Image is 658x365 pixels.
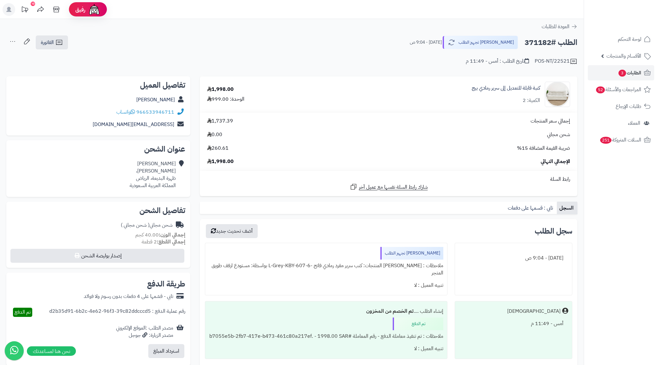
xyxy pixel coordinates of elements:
[531,117,570,125] span: إجمالي سعر المنتجات
[207,145,229,152] span: 260.61
[525,36,577,49] h2: الطلب #371182
[618,70,626,77] span: 3
[618,68,641,77] span: الطلبات
[588,65,654,80] a: الطلبات3
[459,252,568,264] div: [DATE] - 9:04 ص
[588,99,654,114] a: طلبات الإرجاع
[31,2,35,6] div: 10
[541,158,570,165] span: الإجمالي النهائي
[159,231,185,239] strong: إجمالي الوزن:
[116,324,173,339] div: مصدر الطلب :الموقع الإلكتروني
[557,202,577,214] a: السجل
[535,227,572,235] h3: سجل الطلب
[393,318,443,330] div: تم الدفع
[121,222,173,229] div: شحن مجاني
[443,36,518,49] button: [PERSON_NAME] تجهيز الطلب
[600,137,612,144] span: 251
[410,39,442,46] small: [DATE] - 9:04 ص
[618,35,641,44] span: لوحة التحكم
[130,160,176,189] div: [PERSON_NAME] [PERSON_NAME]، ظهرة البديعة، الرياض المملكة العربية السعودية
[121,221,150,229] span: ( شحن مجاني )
[545,82,570,107] img: 1751532069-1-90x90.jpg
[209,260,443,279] div: ملاحظات : [PERSON_NAME] المنتجات: كنب سرير مفرد رمادي فاتح -L-Grey-KBY-607-6 بواسطة: مستودع ارفف ...
[588,116,654,131] a: العملاء
[547,131,570,138] span: شحن مجاني
[359,184,428,191] span: شارك رابط السلة نفسها مع عميل آخر
[209,305,443,318] div: إنشاء الطلب ....
[588,82,654,97] a: المراجعات والأسئلة52
[147,280,185,288] h2: طريقة الدفع
[380,247,443,260] div: [PERSON_NAME] تجهيز الطلب
[628,119,640,128] span: العملاء
[588,32,654,47] a: لوحة التحكم
[466,58,529,65] div: تاريخ الطلب : أمس - 11:49 م
[600,135,641,144] span: السلات المتروكة
[88,3,101,16] img: ai-face.png
[350,183,428,191] a: شارك رابط السلة نفسها مع عميل آخر
[459,318,568,330] div: أمس - 11:49 م
[116,108,135,116] a: واتساب
[207,96,244,103] div: الوحدة: 999.00
[11,145,185,153] h2: عنوان الشحن
[209,343,443,355] div: تنبيه العميل : لا
[207,86,234,93] div: 1,998.00
[616,102,641,111] span: طلبات الإرجاع
[10,249,184,263] button: إصدار بوليصة الشحن
[517,145,570,152] span: ضريبة القيمة المضافة 15%
[542,23,569,30] span: العودة للطلبات
[207,158,234,165] span: 1,998.00
[505,202,557,214] a: تابي : قسمها على دفعات
[206,224,258,238] button: أضف تحديث جديد
[535,58,577,65] div: POS-NT/22521
[11,81,185,89] h2: تفاصيل العميل
[135,231,185,239] small: 40.00 كجم
[207,117,233,125] span: 1,737.39
[49,308,185,317] div: رقم عملية الدفع : d2b35d91-6b2c-4e62-96f3-39c82ddcccd5
[595,85,641,94] span: المراجعات والأسئلة
[17,3,33,17] a: تحديثات المنصة
[136,96,175,104] a: [PERSON_NAME]
[202,176,575,183] div: رابط السلة
[15,308,31,316] span: تم الدفع
[523,97,540,104] div: الكمية: 2
[588,132,654,148] a: السلات المتروكة251
[157,238,185,246] strong: إجمالي القطع:
[75,6,85,13] span: رفيق
[36,35,68,49] a: الفاتورة
[507,308,561,315] div: [DEMOGRAPHIC_DATA]
[136,108,174,116] a: 966533946711
[142,238,185,246] small: 2 قطعة
[596,86,605,93] span: 52
[207,131,222,138] span: 0.00
[11,207,185,214] h2: تفاصيل الشحن
[93,121,174,128] a: [EMAIL_ADDRESS][DOMAIN_NAME]
[209,330,443,343] div: ملاحظات : تم تنفيذ معاملة الدفع - رقم المعاملة #b7055e5b-2fb7-417e-b473-461c80a217ef. - 1998.00 SAR
[148,344,184,358] button: استرداد المبلغ
[84,293,173,300] div: تابي - قسّمها على 4 دفعات بدون رسوم ولا فوائد
[41,39,54,46] span: الفاتورة
[209,279,443,292] div: تنبيه العميل : لا
[472,85,540,92] a: كنبة قابلة للتعديل إلى سرير رمادي بيج
[366,307,414,315] b: تم الخصم من المخزون
[116,332,173,339] div: مصدر الزيارة: جوجل
[542,23,577,30] a: العودة للطلبات
[606,52,641,60] span: الأقسام والمنتجات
